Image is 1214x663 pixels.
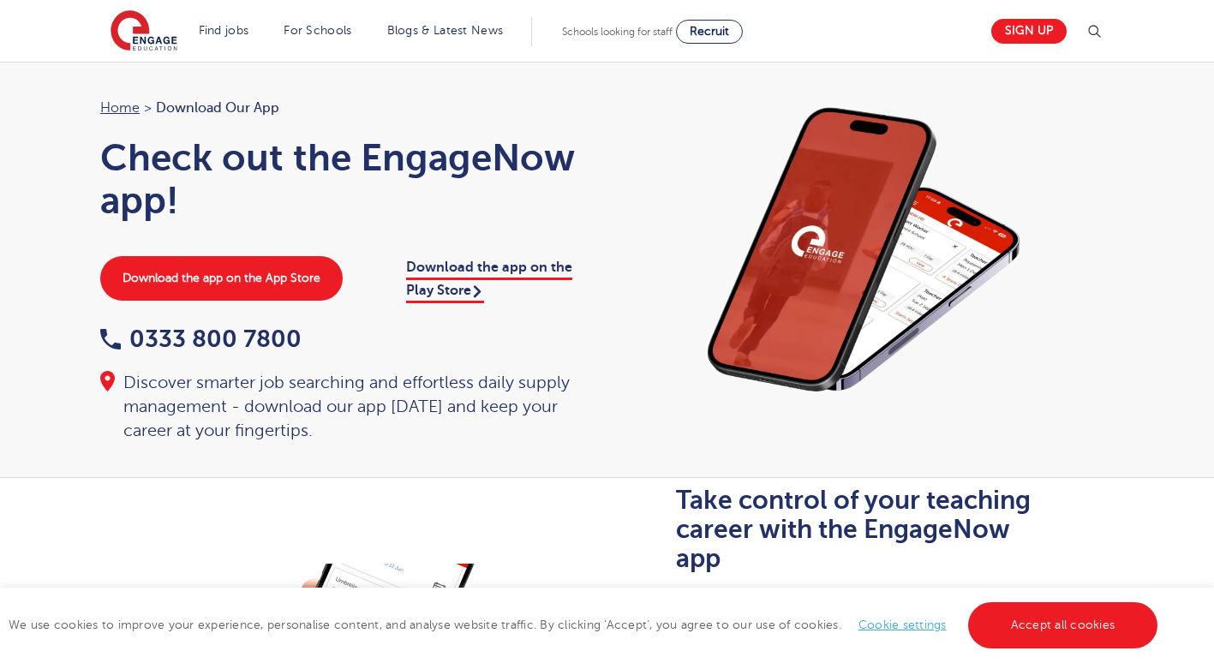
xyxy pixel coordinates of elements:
span: Recruit [690,25,729,38]
a: Blogs & Latest News [387,24,504,37]
span: Download our app [156,97,279,119]
b: Take control of your teaching career with the EngageNow app [676,486,1031,573]
span: Schools looking for staff [562,26,673,38]
h1: Check out the EngageNow app! [100,136,590,222]
a: 0333 800 7800 [100,326,302,352]
a: Recruit [676,20,743,44]
a: Find jobs [199,24,249,37]
a: Download the app on the App Store [100,256,343,301]
a: For Schools [284,24,351,37]
a: Cookie settings [858,618,947,631]
span: We use cookies to improve your experience, personalise content, and analyse website traffic. By c... [9,618,1162,631]
a: Sign up [991,19,1067,44]
nav: breadcrumb [100,97,590,119]
a: Accept all cookies [968,602,1158,648]
a: Home [100,100,140,116]
span: > [144,100,152,116]
div: Discover smarter job searching and effortless daily supply management - download our app [DATE] a... [100,371,590,443]
img: Engage Education [111,10,177,53]
a: Download the app on the Play Store [406,260,572,302]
